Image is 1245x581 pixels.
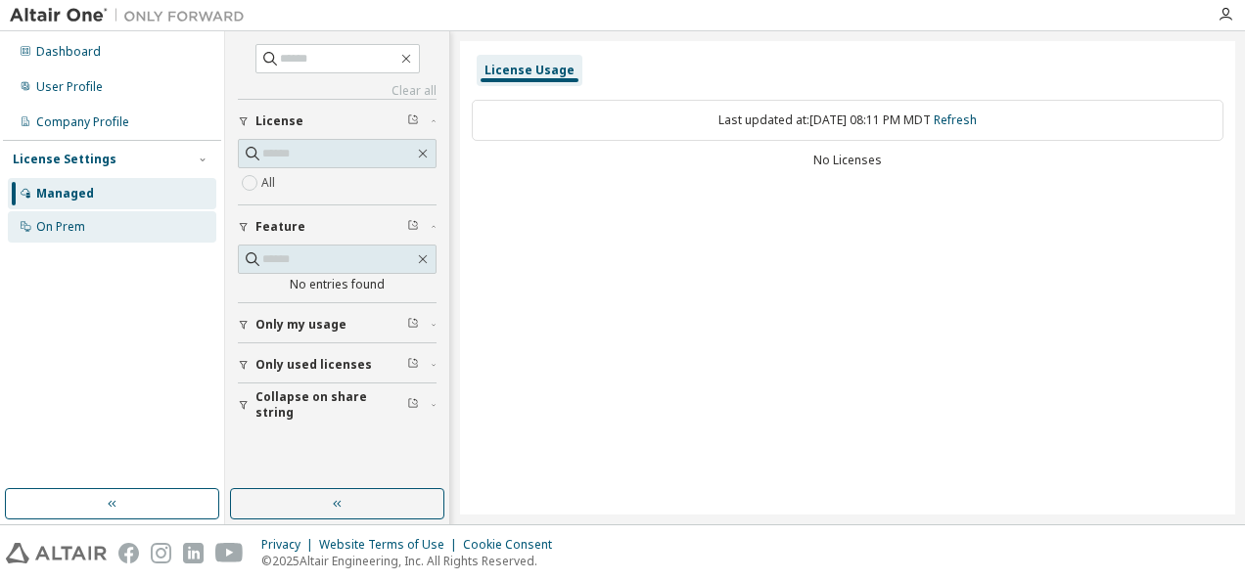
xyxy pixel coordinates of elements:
[407,397,419,413] span: Clear filter
[934,112,977,128] a: Refresh
[463,537,564,553] div: Cookie Consent
[407,113,419,129] span: Clear filter
[238,343,437,386] button: Only used licenses
[118,543,139,563] img: facebook.svg
[238,205,437,248] button: Feature
[484,63,575,78] div: License Usage
[36,186,94,201] div: Managed
[36,114,129,130] div: Company Profile
[183,543,204,563] img: linkedin.svg
[13,152,116,167] div: License Settings
[407,317,419,333] span: Clear filter
[238,100,437,143] button: License
[36,219,85,235] div: On Prem
[255,113,303,129] span: License
[255,357,372,373] span: Only used licenses
[238,303,437,346] button: Only my usage
[255,317,346,333] span: Only my usage
[407,357,419,373] span: Clear filter
[319,537,463,553] div: Website Terms of Use
[255,389,407,421] span: Collapse on share string
[6,543,107,563] img: altair_logo.svg
[10,6,254,25] img: Altair One
[255,219,305,235] span: Feature
[238,277,437,292] div: No entries found
[215,543,244,563] img: youtube.svg
[472,100,1223,141] div: Last updated at: [DATE] 08:11 PM MDT
[472,153,1223,168] div: No Licenses
[36,79,103,95] div: User Profile
[238,83,437,99] a: Clear all
[261,171,279,195] label: All
[261,537,319,553] div: Privacy
[151,543,171,563] img: instagram.svg
[238,383,437,426] button: Collapse on share string
[407,219,419,235] span: Clear filter
[36,44,101,60] div: Dashboard
[261,553,564,569] p: © 2025 Altair Engineering, Inc. All Rights Reserved.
